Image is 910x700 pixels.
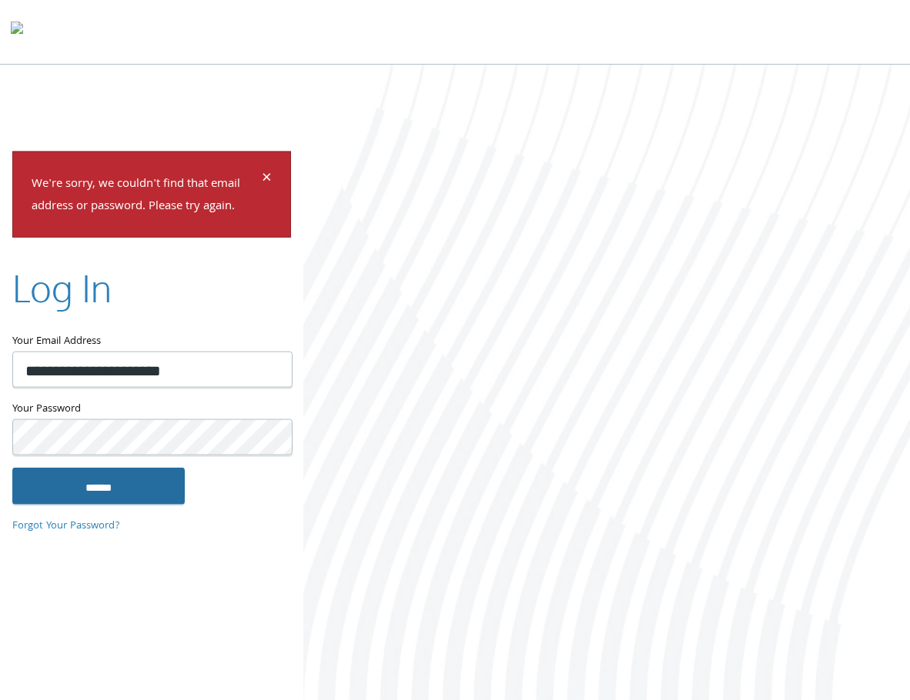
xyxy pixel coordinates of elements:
[12,399,291,418] label: Your Password
[12,518,120,535] a: Forgot Your Password?
[262,171,272,189] button: Dismiss alert
[262,165,272,195] span: ×
[32,174,259,218] p: We're sorry, we couldn't find that email address or password. Please try again.
[11,16,23,47] img: todyl-logo-dark.svg
[12,262,112,313] h2: Log In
